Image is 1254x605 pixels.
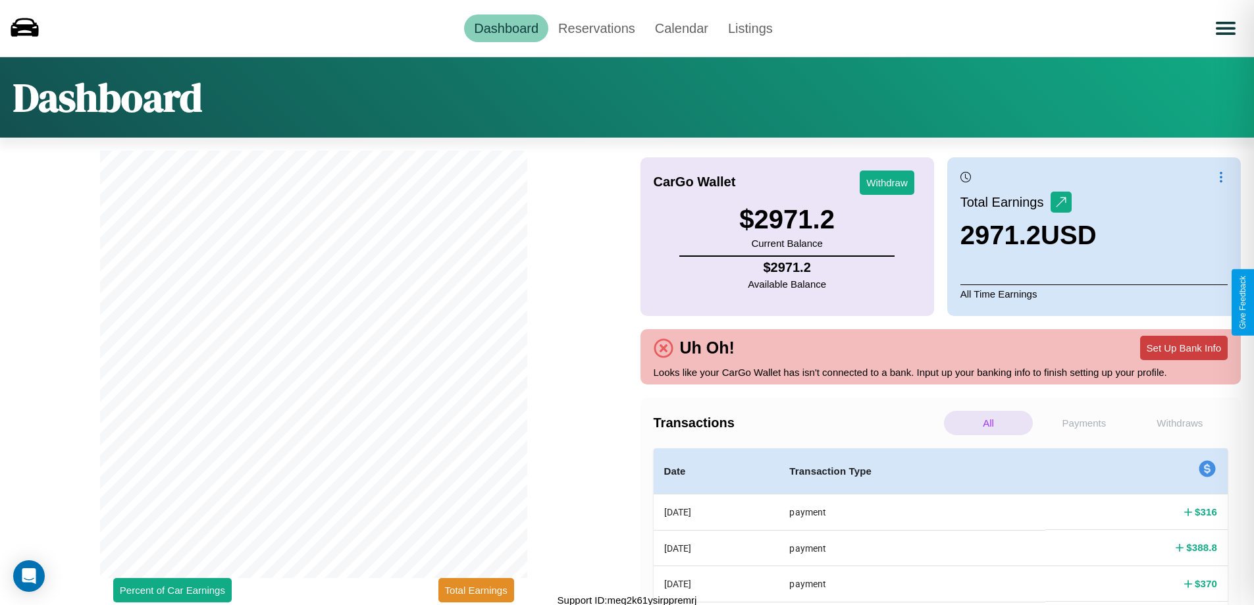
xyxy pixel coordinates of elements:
button: Open menu [1207,10,1244,47]
button: Set Up Bank Info [1140,336,1228,360]
div: Open Intercom Messenger [13,560,45,592]
p: All [944,411,1033,435]
p: Current Balance [739,234,835,252]
button: Percent of Car Earnings [113,578,232,602]
th: payment [779,566,1045,602]
h4: $ 316 [1195,505,1217,519]
a: Listings [718,14,783,42]
h4: CarGo Wallet [654,174,736,190]
h3: $ 2971.2 [739,205,835,234]
p: All Time Earnings [960,284,1228,303]
p: Available Balance [748,275,826,293]
a: Reservations [548,14,645,42]
h4: Transaction Type [789,463,1035,479]
a: Dashboard [464,14,548,42]
p: Withdraws [1136,411,1224,435]
div: Give Feedback [1238,276,1247,329]
th: payment [779,530,1045,566]
p: Payments [1039,411,1128,435]
button: Total Earnings [438,578,514,602]
th: [DATE] [654,566,779,602]
p: Looks like your CarGo Wallet has isn't connected to a bank. Input up your banking info to finish ... [654,363,1228,381]
h4: Date [664,463,769,479]
h3: 2971.2 USD [960,221,1097,250]
h4: Transactions [654,415,941,431]
h4: $ 2971.2 [748,260,826,275]
a: Calendar [645,14,718,42]
h4: Uh Oh! [673,338,741,357]
th: [DATE] [654,494,779,531]
th: payment [779,494,1045,531]
p: Total Earnings [960,190,1051,214]
h4: $ 388.8 [1186,540,1217,554]
button: Withdraw [860,171,914,195]
h1: Dashboard [13,70,202,124]
h4: $ 370 [1195,577,1217,591]
th: [DATE] [654,530,779,566]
